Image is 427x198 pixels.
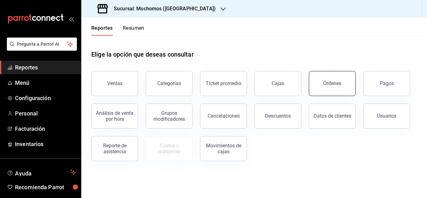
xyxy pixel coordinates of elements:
span: Facturación [15,124,76,133]
span: Reportes [15,63,76,72]
button: Reportes [91,25,113,36]
div: Movimientos de cajas [204,143,243,155]
div: Usuarios [377,113,396,119]
button: Categorías [146,71,193,96]
button: Grupos modificadores [146,104,193,129]
span: Pregunta a Parrot AI [17,41,67,48]
button: Ticket promedio [200,71,247,96]
button: Datos de clientes [309,104,356,129]
div: Pagos [380,80,394,86]
button: Cajas [254,71,301,96]
button: Movimientos de cajas [200,136,247,161]
span: Ayuda [15,169,68,176]
div: Grupos modificadores [150,110,188,122]
button: Análisis de venta por hora [91,104,138,129]
div: navigation tabs [91,25,144,36]
span: Recomienda Parrot [15,183,76,191]
div: Descuentos [265,113,291,119]
button: Pagos [363,71,410,96]
a: Pregunta a Parrot AI [4,45,77,52]
div: Órdenes [323,80,341,86]
div: Costos y márgenes [150,143,188,155]
button: Cancelaciones [200,104,247,129]
div: Ticket promedio [206,80,241,86]
button: Descuentos [254,104,301,129]
div: Cancelaciones [208,113,240,119]
span: Menú [15,79,76,87]
button: Ventas [91,71,138,96]
div: Ventas [107,80,123,86]
h1: Elige la opción que deseas consultar [91,50,194,59]
div: Categorías [157,80,181,86]
span: Personal [15,109,76,118]
button: Usuarios [363,104,410,129]
button: Resumen [123,25,144,36]
div: Cajas [272,80,284,86]
span: Configuración [15,94,76,102]
h3: Sucursal: Mochomos ([GEOGRAPHIC_DATA]) [109,5,216,13]
button: Contrata inventarios para ver este reporte [146,136,193,161]
div: Reporte de asistencia [95,143,134,155]
button: Pregunta a Parrot AI [7,38,77,51]
div: Datos de clientes [314,113,351,119]
button: Reporte de asistencia [91,136,138,161]
div: Análisis de venta por hora [95,110,134,122]
button: Órdenes [309,71,356,96]
span: Inventarios [15,140,76,148]
button: open_drawer_menu [69,16,74,21]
